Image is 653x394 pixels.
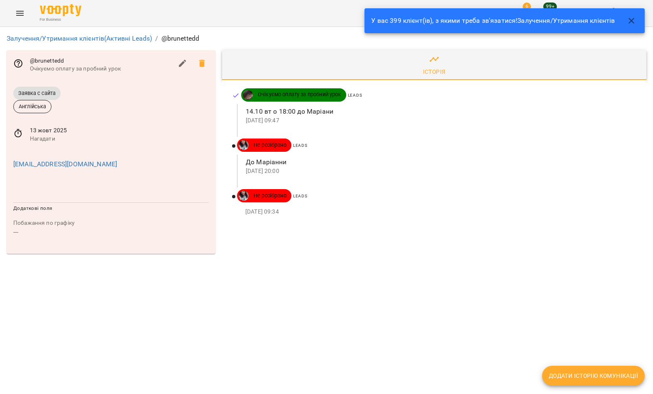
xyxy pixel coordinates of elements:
[13,219,209,227] p: field-description
[245,208,633,216] p: [DATE] 09:34
[30,65,173,73] span: Очікуємо оплату за пробний урок
[423,67,446,77] div: Історія
[239,191,249,201] img: Дубар Леся
[241,90,253,100] a: Хоменко Анна Олександрівна
[7,34,646,44] nav: breadcrumb
[243,90,253,100] img: Хоменко Анна Олександрівна
[246,117,633,125] p: [DATE] 09:47
[249,141,291,149] span: Не розібрано
[237,191,249,201] a: Дубар Леся
[543,2,557,11] span: 99+
[30,126,209,135] span: 13 жовт 2025
[246,167,633,175] p: [DATE] 20:00
[13,227,209,237] p: ---
[348,93,362,97] span: Leads
[40,17,81,22] span: For Business
[13,90,61,97] span: Заявка с сайта
[249,192,291,199] span: Не розібрано
[7,34,152,42] a: Залучення/Утримання клієнтів(Активні Leads)
[10,3,30,23] button: Menu
[13,58,23,68] svg: Відповідальний співробітник не заданий
[40,4,81,16] img: Voopty Logo
[155,34,158,44] li: /
[30,57,173,65] span: @brunettedd
[246,157,633,167] p: До Маріанни
[14,102,51,110] span: Англійська
[13,160,117,168] a: [EMAIL_ADDRESS][DOMAIN_NAME]
[30,135,209,143] span: Нагадати
[293,143,308,148] span: Leads
[253,91,346,98] span: Очікуємо оплату за пробний урок
[161,34,200,44] p: @brunettedd
[246,107,633,117] p: 14.10 вт о 18:00 до Маріани
[523,2,531,11] span: 6
[239,140,249,150] img: Дубар Леся
[517,17,615,24] a: Залучення/Утримання клієнтів
[293,194,308,198] span: Leads
[237,140,249,150] a: Дубар Леся
[13,205,52,211] span: Додаткові поля
[371,16,615,26] p: У вас 399 клієнт(ів), з якими треба зв'язатися!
